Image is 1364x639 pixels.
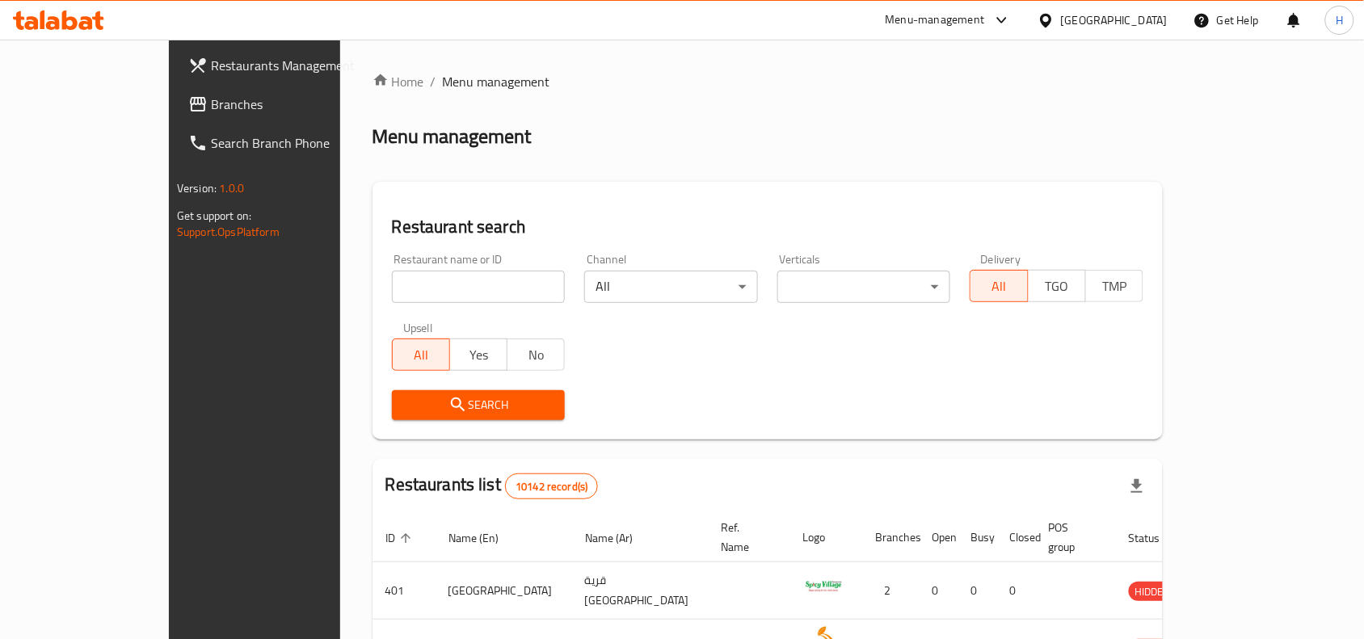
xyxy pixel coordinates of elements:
span: No [514,343,558,367]
td: 0 [997,562,1036,620]
span: TGO [1035,275,1080,298]
a: Branches [175,85,397,124]
span: HIDDEN [1129,582,1177,601]
span: ID [385,528,416,548]
span: Version: [177,178,217,199]
nav: breadcrumb [373,72,1163,91]
span: 10142 record(s) [506,479,597,494]
span: Name (Ar) [585,528,654,548]
div: All [584,271,758,303]
a: Home [373,72,424,91]
a: Search Branch Phone [175,124,397,162]
td: 2 [863,562,920,620]
label: Upsell [403,322,433,334]
td: 0 [958,562,997,620]
h2: Restaurants list [385,473,599,499]
th: Logo [790,513,863,562]
th: Busy [958,513,997,562]
li: / [431,72,436,91]
label: Delivery [981,254,1021,265]
button: No [507,338,565,371]
th: Open [920,513,958,562]
span: Get support on: [177,205,251,226]
div: Total records count [505,473,598,499]
span: Branches [211,95,384,114]
td: قرية [GEOGRAPHIC_DATA] [572,562,709,620]
div: Export file [1118,467,1156,506]
span: POS group [1049,518,1097,557]
img: Spicy Village [803,567,844,607]
th: Branches [863,513,920,562]
span: Ref. Name [722,518,771,557]
span: TMP [1092,275,1137,298]
td: [GEOGRAPHIC_DATA] [436,562,572,620]
td: 401 [373,562,436,620]
a: Support.OpsPlatform [177,221,280,242]
span: Yes [457,343,501,367]
span: Search [405,395,553,415]
span: Name (En) [448,528,520,548]
span: H [1336,11,1343,29]
span: Menu management [443,72,550,91]
input: Search for restaurant name or ID.. [392,271,566,303]
span: All [399,343,444,367]
button: All [392,338,450,371]
span: 1.0.0 [219,178,244,199]
a: Restaurants Management [175,46,397,85]
button: All [970,270,1028,302]
button: Search [392,390,566,420]
button: Yes [449,338,507,371]
h2: Restaurant search [392,215,1143,239]
h2: Menu management [373,124,532,149]
div: Menu-management [886,11,985,30]
div: ​ [777,271,951,303]
div: [GEOGRAPHIC_DATA] [1061,11,1168,29]
button: TMP [1085,270,1143,302]
span: All [977,275,1021,298]
span: Restaurants Management [211,56,384,75]
th: Closed [997,513,1036,562]
button: TGO [1028,270,1086,302]
span: Search Branch Phone [211,133,384,153]
span: Status [1129,528,1181,548]
td: 0 [920,562,958,620]
div: HIDDEN [1129,582,1177,601]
